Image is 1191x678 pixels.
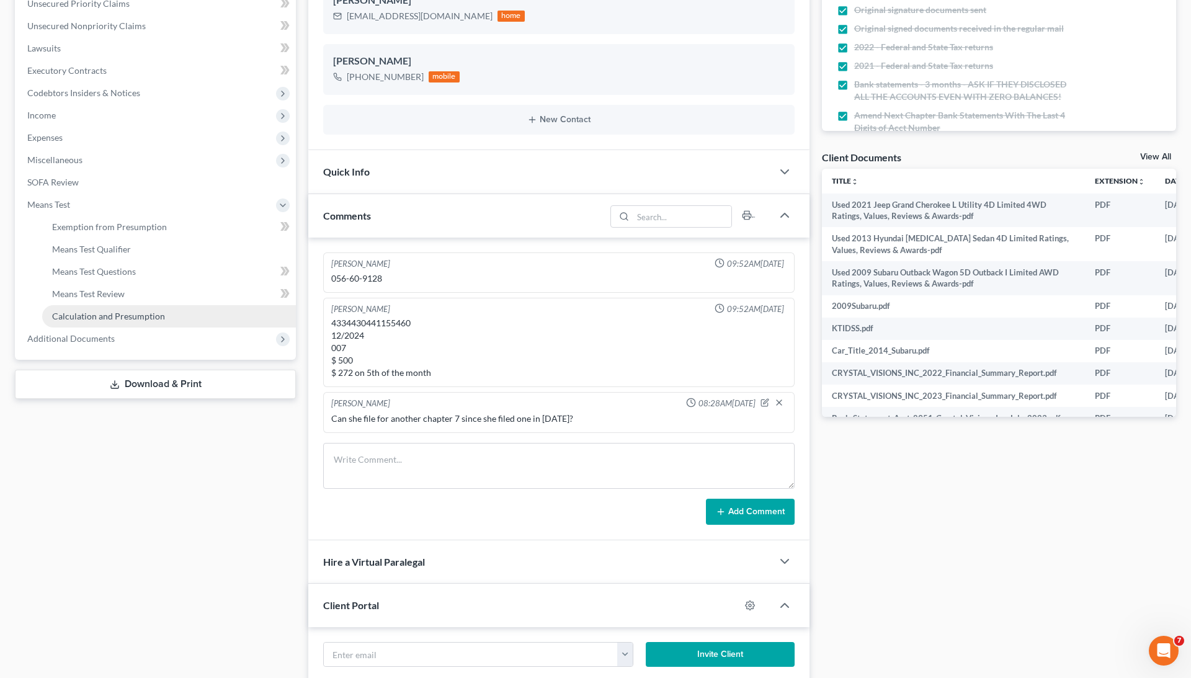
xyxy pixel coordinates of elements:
[17,15,296,37] a: Unsecured Nonpriority Claims
[27,110,56,120] span: Income
[42,238,296,261] a: Means Test Qualifier
[17,171,296,194] a: SOFA Review
[1085,318,1155,340] td: PDF
[27,43,61,53] span: Lawsuits
[17,60,296,82] a: Executory Contracts
[822,385,1085,407] td: CRYSTAL_VISIONS_INC_2023_Financial_Summary_Report.pdf
[347,71,424,83] div: [PHONE_NUMBER]
[497,11,525,22] div: home
[331,398,390,410] div: [PERSON_NAME]
[323,166,370,177] span: Quick Info
[854,4,986,16] span: Original signature documents sent
[42,283,296,305] a: Means Test Review
[1085,261,1155,295] td: PDF
[42,216,296,238] a: Exemption from Presumption
[1140,153,1171,161] a: View All
[822,362,1085,385] td: CRYSTAL_VISIONS_INC_2022_Financial_Summary_Report.pdf
[15,370,296,399] a: Download & Print
[331,413,787,425] div: Can she file for another chapter 7 since she filed one in [DATE]?
[52,221,167,232] span: Exemption from Presumption
[27,154,83,165] span: Miscellaneous
[333,115,785,125] button: New Contact
[52,266,136,277] span: Means Test Questions
[822,340,1085,362] td: Car_Title_2014_Subaru.pdf
[698,398,756,409] span: 08:28AM[DATE]
[822,194,1085,228] td: Used 2021 Jeep Grand Cherokee L Utility 4D Limited 4WD Ratings, Values, Reviews & Awards-pdf
[323,210,371,221] span: Comments
[27,87,140,98] span: Codebtors Insiders & Notices
[331,317,787,379] div: 4334430441155460 12/2024 007 $ 500 $ 272 on 5th of the month
[1138,178,1145,185] i: unfold_more
[854,41,993,53] span: 2022 - Federal and State Tax returns
[52,311,165,321] span: Calculation and Presumption
[1085,407,1155,429] td: PDF
[331,258,390,270] div: [PERSON_NAME]
[1085,295,1155,318] td: PDF
[1085,227,1155,261] td: PDF
[851,178,859,185] i: unfold_more
[822,151,901,164] div: Client Documents
[854,78,1077,103] span: Bank statements - 3 months - ASK IF THEY DISCLOSED ALL THE ACCOUNTS EVEN WITH ZERO BALANCES!
[822,407,1085,429] td: Bank_Statement_Acct_8951_Crystal_Visions_Inc_July_2023.pdf
[27,65,107,76] span: Executory Contracts
[27,20,146,31] span: Unsecured Nonpriority Claims
[1149,636,1179,666] iframe: Intercom live chat
[727,303,784,315] span: 09:52AM[DATE]
[323,556,425,568] span: Hire a Virtual Paralegal
[1085,340,1155,362] td: PDF
[324,643,618,666] input: Enter email
[27,333,115,344] span: Additional Documents
[822,318,1085,340] td: KTIDSS.pdf
[42,305,296,328] a: Calculation and Presumption
[52,288,125,299] span: Means Test Review
[323,599,379,611] span: Client Portal
[822,261,1085,295] td: Used 2009 Subaru Outback Wagon 5D Outback I Limited AWD Ratings, Values, Reviews & Awards-pdf
[822,295,1085,318] td: 2009Subaru.pdf
[633,206,731,227] input: Search...
[854,22,1064,35] span: Original signed documents received in the regular mail
[27,199,70,210] span: Means Test
[347,10,493,22] div: [EMAIL_ADDRESS][DOMAIN_NAME]
[1085,194,1155,228] td: PDF
[854,109,1077,134] span: Amend Next Chapter Bank Statements With The Last 4 Digits of Acct Number
[429,71,460,83] div: mobile
[331,303,390,315] div: [PERSON_NAME]
[333,54,785,69] div: [PERSON_NAME]
[52,244,131,254] span: Means Test Qualifier
[832,176,859,185] a: Titleunfold_more
[1085,362,1155,385] td: PDF
[727,258,784,270] span: 09:52AM[DATE]
[27,177,79,187] span: SOFA Review
[1174,636,1184,646] span: 7
[17,37,296,60] a: Lawsuits
[646,642,795,667] button: Invite Client
[27,132,63,143] span: Expenses
[42,261,296,283] a: Means Test Questions
[706,499,795,525] button: Add Comment
[854,60,993,72] span: 2021 - Federal and State Tax returns
[331,272,787,285] div: 056-60-9128
[822,227,1085,261] td: Used 2013 Hyundai [MEDICAL_DATA] Sedan 4D Limited Ratings, Values, Reviews & Awards-pdf
[1085,385,1155,407] td: PDF
[1095,176,1145,185] a: Extensionunfold_more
